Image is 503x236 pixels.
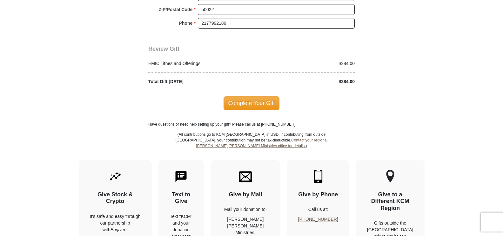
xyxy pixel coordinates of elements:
p: It's safe and easy through our partnership with [90,213,141,233]
h4: Give by Mail [222,191,269,198]
a: [PHONE_NUMBER] [298,217,338,222]
img: envelope.svg [239,170,252,183]
div: $284.00 [251,60,358,67]
p: Mail your donation to: [222,206,269,213]
i: Engiven. [111,227,128,232]
img: give-by-stock.svg [109,170,122,183]
strong: ZIP/Postal Code [159,5,193,14]
div: Total Gift [DATE] [145,78,252,85]
p: Have questions or need help setting up your gift? Please call us at [PHONE_NUMBER]. [148,121,355,127]
img: mobile.svg [312,170,325,183]
p: Call us at: [298,206,338,213]
img: other-region [386,170,395,183]
h4: Give to a Different KCM Region [367,191,413,212]
a: Contact your regional [PERSON_NAME] [PERSON_NAME] Ministries office for details. [196,138,327,148]
h4: Give Stock & Crypto [90,191,141,205]
strong: Phone [179,19,193,28]
span: Review Gift [148,46,179,52]
div: EMIC Tithes and Offerings [145,60,252,67]
p: (All contributions go to KCM [GEOGRAPHIC_DATA] in USD. If contributing from outside [GEOGRAPHIC_D... [175,132,328,160]
div: $284.00 [251,78,358,85]
h4: Give by Phone [298,191,338,198]
span: Complete Your Gift [224,96,280,110]
h4: Text to Give [170,191,193,205]
img: text-to-give.svg [174,170,188,183]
